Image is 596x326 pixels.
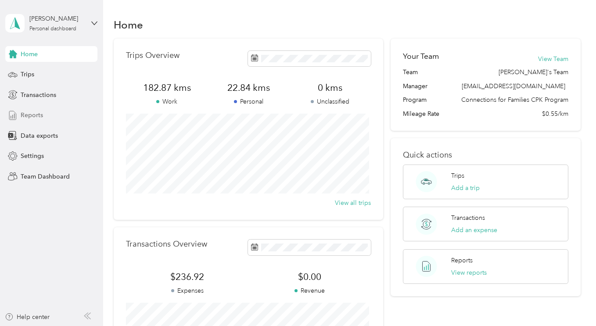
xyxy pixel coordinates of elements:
button: View Team [538,54,568,64]
iframe: Everlance-gr Chat Button Frame [547,277,596,326]
h1: Home [114,20,143,29]
span: Data exports [21,131,58,140]
span: $0.55/km [542,109,568,118]
div: Personal dashboard [29,26,76,32]
p: Revenue [248,286,371,295]
span: Transactions [21,90,56,100]
h2: Your Team [403,51,439,62]
span: Team [403,68,418,77]
span: Connections for Families CPK Program [461,95,568,104]
span: $236.92 [126,271,248,283]
p: Quick actions [403,150,568,160]
p: Personal [208,97,289,106]
p: Reports [451,256,473,265]
span: Trips [21,70,34,79]
p: Transactions [451,213,485,222]
p: Expenses [126,286,248,295]
div: [PERSON_NAME] [29,14,84,23]
span: [PERSON_NAME]'s Team [499,68,568,77]
span: Manager [403,82,427,91]
span: 22.84 kms [208,82,289,94]
span: $0.00 [248,271,371,283]
p: Trips [451,171,464,180]
button: Add a trip [451,183,480,193]
span: Program [403,95,427,104]
button: Help center [5,312,50,322]
span: Settings [21,151,44,161]
span: Home [21,50,38,59]
span: [EMAIL_ADDRESS][DOMAIN_NAME] [462,82,565,90]
button: Add an expense [451,226,497,235]
button: View all trips [335,198,371,208]
p: Unclassified [289,97,371,106]
span: Mileage Rate [403,109,439,118]
span: Reports [21,111,43,120]
p: Transactions Overview [126,240,207,249]
span: 0 kms [289,82,371,94]
span: 182.87 kms [126,82,208,94]
p: Work [126,97,208,106]
button: View reports [451,268,487,277]
span: Team Dashboard [21,172,70,181]
p: Trips Overview [126,51,180,60]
